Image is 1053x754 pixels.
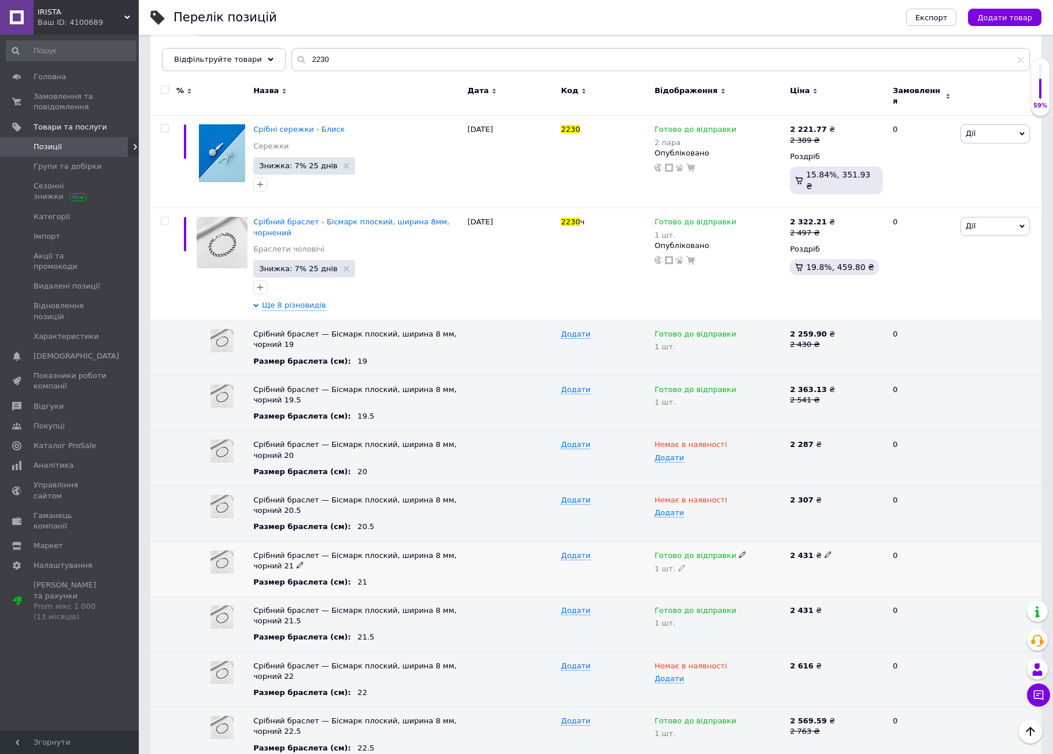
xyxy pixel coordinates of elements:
[357,467,461,477] div: 20
[790,439,883,450] div: ₴
[34,301,107,321] span: Відновлення позицій
[253,356,357,367] div: Размер браслета (см) :
[259,265,338,272] span: Знижка: 7% 25 днів
[197,217,247,268] img: Серебряный браслет - Бисмарк плоский, ширина 8мм, черный
[790,395,883,405] div: 2 541 ₴
[34,580,107,622] span: [PERSON_NAME] та рахунки
[34,511,107,531] span: Гаманець компанії
[253,141,289,151] a: Сережки
[253,496,456,515] span: Срібний браслет — Бісмарк плоский, ширина 8 мм, чорний 20.5
[655,398,784,406] div: 1 шт.
[34,161,102,172] span: Групи та добірки
[253,86,279,96] span: Назва
[790,495,883,505] div: ₴
[790,329,883,339] div: ₴
[210,439,234,463] img: Серебряный браслет - Бисмарк плоский, ширина 8мм, черный 20
[886,320,958,376] div: 0
[655,729,784,738] div: 1 шт.
[210,716,234,739] img: Серебряный браслет - Бисмарк плоский, ширина 8мм, черный 22.5
[561,661,590,671] span: Додати
[357,632,461,642] div: 21.5
[655,342,784,351] div: 1 шт.
[790,217,827,226] b: 2 322.21
[34,601,107,622] div: Prom мікс 1 000 (13 місяців)
[253,217,449,236] span: Срібний браслет - Бісмарк плоский, ширина 8мм, чорнений
[790,551,814,560] b: 2 431
[886,597,958,652] div: 0
[655,125,736,137] span: Готово до відправки
[906,9,957,26] button: Експорт
[790,605,883,616] div: ₴
[886,652,958,707] div: 0
[357,411,461,422] div: 19.5
[253,244,324,254] a: Браслети чоловічі
[561,86,578,96] span: Код
[210,605,234,629] img: Серебряный браслет - Бисмарк плоский, ширина 8мм, черный 21.5
[357,577,461,587] div: 21
[34,480,107,501] span: Управління сайтом
[790,151,883,162] div: Роздріб
[259,162,338,169] span: Знижка: 7% 25 днів
[6,40,136,61] input: Пошук
[253,716,456,735] span: Срібний браслет — Бісмарк плоский, ширина 8 мм, чорний 22.5
[253,385,456,404] span: Срібний браслет — Бісмарк плоский, ширина 8 мм, чорний 19.5
[357,522,461,532] div: 20.5
[34,331,99,342] span: Характеристики
[790,550,883,561] div: ₴
[790,606,814,615] b: 2 431
[34,181,107,202] span: Сезонні знижки
[465,208,559,320] div: [DATE]
[790,716,827,725] b: 2 569.59
[561,716,590,726] span: Додати
[1031,102,1050,110] div: 59%
[790,716,883,726] div: ₴
[34,441,96,451] span: Каталог ProSale
[655,674,684,683] span: Додати
[253,661,456,681] span: Срібний браслет — Бісмарк плоский, ширина 8 мм, чорний 22
[893,86,943,106] span: Замовлення
[253,688,357,698] div: Размер браслета (см) :
[886,541,958,597] div: 0
[790,228,835,238] div: 2 497 ₴
[34,122,107,132] span: Товари та послуги
[38,7,124,17] span: IRISTA
[790,217,835,227] div: ₴
[210,661,234,684] img: Серебряный браслет - Бисмарк плоский, ширина 8мм, черный 22
[174,55,262,64] span: Відфільтруйте товари
[655,385,736,397] span: Готово до відправки
[291,48,1030,71] input: Пошук по назві позиції, артикулу і пошуковим запитам
[655,453,684,463] span: Додати
[210,385,234,408] img: Серебряный браслет - Бисмарк плоский, ширина 8мм, черный 19.5
[886,431,958,486] div: 0
[561,496,590,505] span: Додати
[655,241,784,251] div: Опубліковано
[357,356,461,367] div: 19
[34,91,107,112] span: Замовлення та повідомлення
[790,330,827,338] b: 2 259.90
[34,401,64,412] span: Відгуки
[655,508,684,518] span: Додати
[561,440,590,449] span: Додати
[655,148,784,158] div: Опубліковано
[790,661,883,671] div: ₴
[806,263,874,272] span: 19.8%, 459.80 ₴
[34,541,63,551] span: Маркет
[253,632,357,642] div: Размер браслета (см) :
[790,385,827,394] b: 2 363.13
[468,86,489,96] span: Дата
[655,217,736,230] span: Готово до відправки
[790,244,883,254] div: Роздріб
[253,440,456,459] span: Срібний браслет — Бісмарк плоский, ширина 8 мм, чорний 20
[655,440,727,452] span: Немає в наявності
[790,726,883,737] div: 2 763 ₴
[886,375,958,431] div: 0
[34,281,100,291] span: Видалені позиції
[655,496,727,508] span: Немає в наявності
[253,125,345,134] span: Срібні сережки - Блиск
[253,551,456,570] span: Срібний браслет — Бісмарк плоский, ширина 8 мм, чорний 21
[561,551,590,560] span: Додати
[1018,719,1043,744] button: Наверх
[790,125,827,134] b: 2 221.77
[790,135,835,146] div: 2 389 ₴
[357,743,461,753] div: 22.5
